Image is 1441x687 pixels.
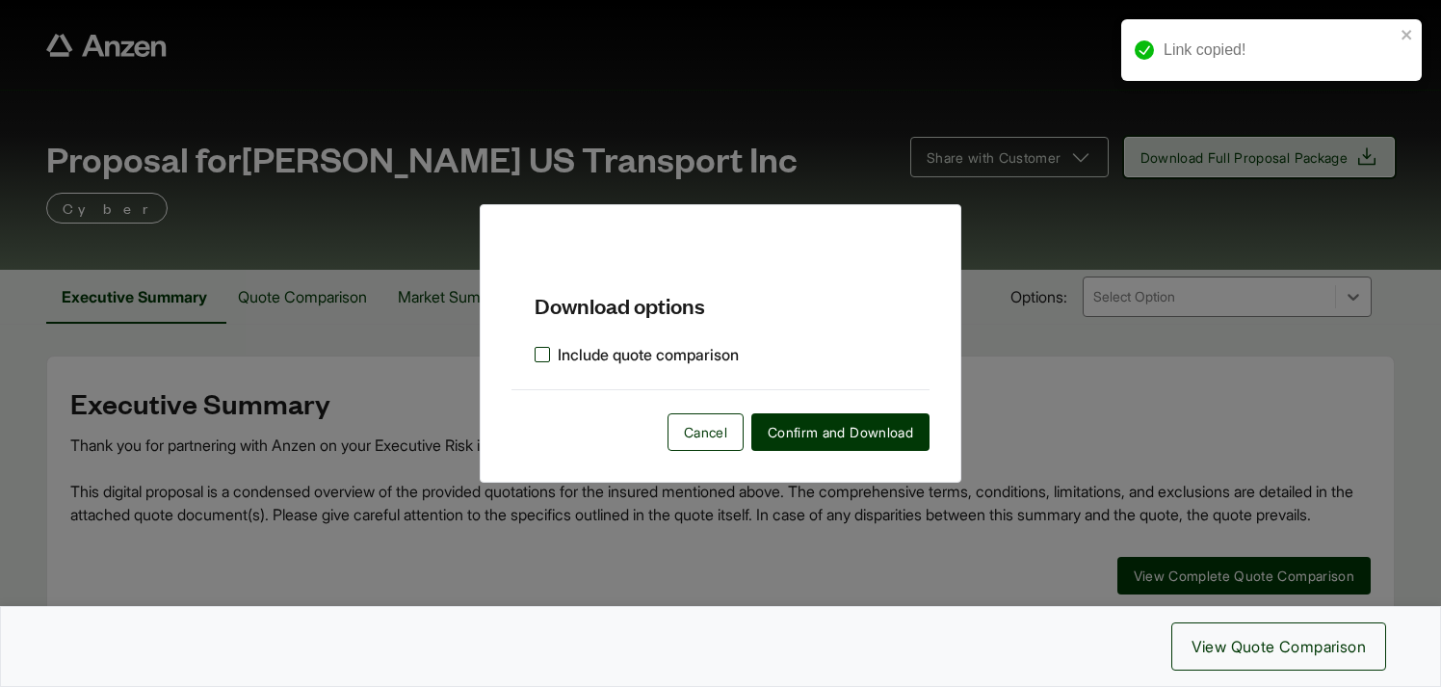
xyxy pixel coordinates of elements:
button: Confirm and Download [751,413,930,451]
span: View Quote Comparison [1192,635,1366,658]
span: Confirm and Download [768,422,913,442]
button: Cancel [668,413,744,451]
button: View Quote Comparison [1171,622,1386,671]
h5: Download options [511,259,930,320]
button: close [1401,27,1414,42]
div: Link copied! [1164,39,1395,62]
span: Cancel [684,422,727,442]
label: Include quote comparison [535,343,739,366]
